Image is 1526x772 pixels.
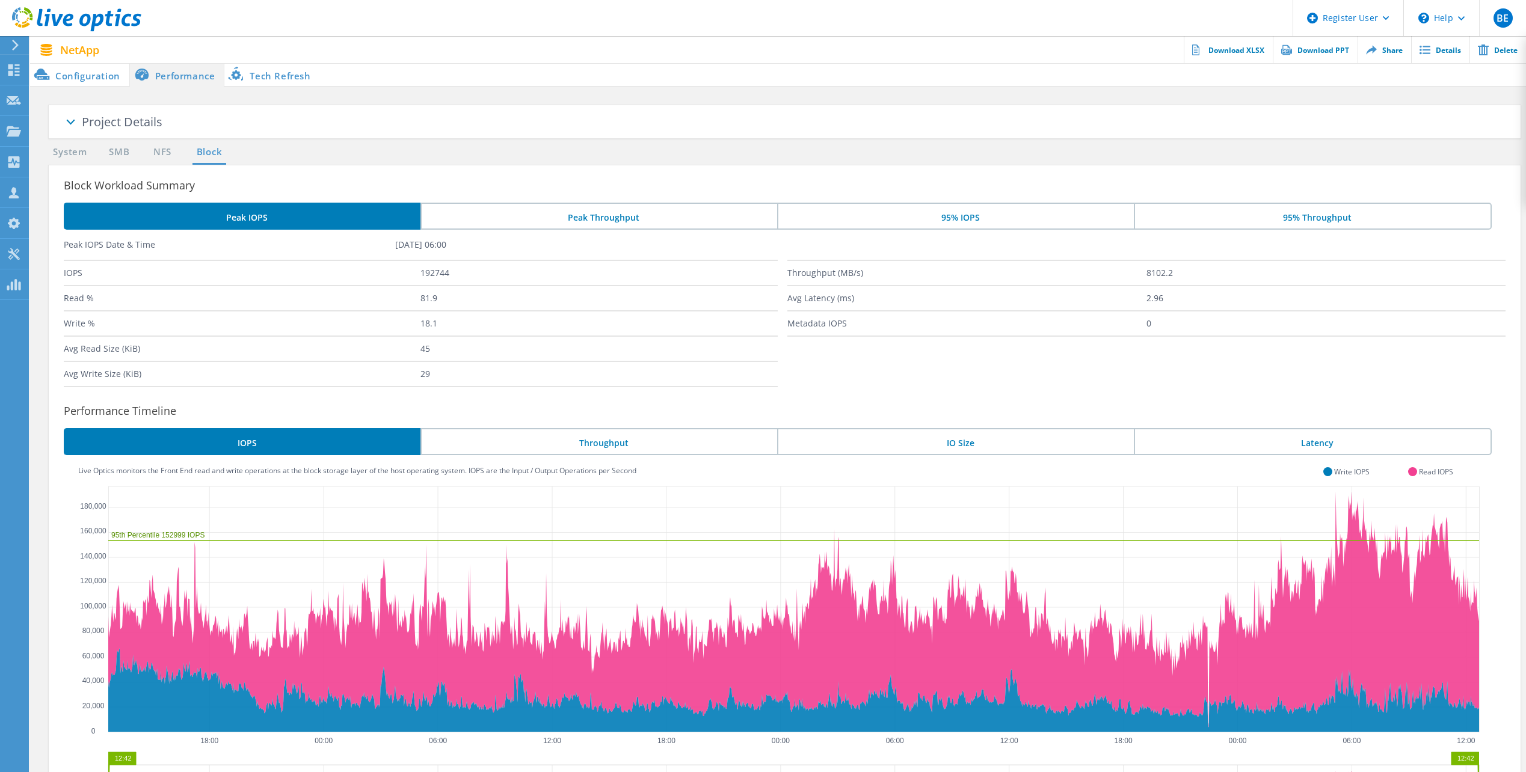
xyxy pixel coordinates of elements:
h3: Performance Timeline [64,402,1521,419]
label: Write IOPS [1334,467,1370,477]
a: Download PPT [1273,36,1358,63]
li: Latency [1134,428,1492,455]
label: 18.1 [420,311,777,335]
span: Project Details [82,114,162,130]
a: Download XLSX [1184,36,1273,63]
label: Avg Write Size (KiB) [64,362,420,386]
text: 06:00 [886,737,904,745]
text: 12:00 [543,737,561,745]
label: 2.96 [1146,286,1506,310]
text: 00:00 [315,737,333,745]
text: 18:00 [657,737,675,745]
text: 06:00 [429,737,447,745]
text: 12:00 [1457,737,1475,745]
text: 95th Percentile 152999 IOPS [111,531,205,539]
a: Block [192,145,226,160]
a: NFS [150,145,174,160]
text: 140,000 [80,552,106,560]
label: Peak IOPS Date & Time [64,239,395,251]
text: 180,000 [80,502,106,510]
text: 40,000 [82,676,105,685]
text: 00:00 [772,737,790,745]
label: 192744 [420,261,777,285]
li: Peak Throughput [420,203,777,230]
label: 81.9 [420,286,777,310]
label: Read % [64,286,420,310]
li: 95% Throughput [1134,203,1492,230]
a: Delete [1469,36,1526,63]
li: 95% IOPS [777,203,1134,230]
text: 160,000 [80,527,106,535]
label: Live Optics monitors the Front End read and write operations at the block storage layer of the ho... [78,465,636,476]
label: Avg Read Size (KiB) [64,337,420,361]
svg: \n [1418,13,1429,23]
label: 0 [1146,311,1506,335]
label: Metadata IOPS [787,311,1146,335]
label: Read IOPS [1419,467,1453,477]
text: 18:00 [1115,737,1133,745]
label: [DATE] 06:00 [395,239,727,251]
span: NetApp [60,44,99,55]
text: 0 [91,727,96,735]
li: Peak IOPS [64,203,420,230]
a: System [48,145,92,160]
label: Avg Latency (ms) [787,286,1146,310]
a: Live Optics Dashboard [12,25,141,34]
label: 29 [420,362,777,386]
text: 06:00 [1343,737,1361,745]
text: 18:00 [200,737,218,745]
a: Details [1411,36,1469,63]
label: 45 [420,337,777,361]
label: Throughput (MB/s) [787,261,1146,285]
text: 12:42 [115,755,132,762]
text: 12:42 [1457,755,1474,762]
a: SMB [106,145,132,160]
text: 20,000 [82,702,105,710]
li: Throughput [420,428,777,455]
span: BE [1497,13,1509,23]
text: 120,000 [80,577,106,585]
text: 00:00 [1228,737,1246,745]
li: IOPS [64,428,420,455]
label: IOPS [64,261,420,285]
text: 100,000 [80,602,106,610]
li: IO Size [777,428,1134,455]
h3: Block Workload Summary [64,177,1521,194]
text: 80,000 [82,626,105,635]
label: 8102.2 [1146,261,1506,285]
label: Write % [64,311,420,335]
text: 12:00 [1000,737,1018,745]
a: Share [1358,36,1411,63]
text: 60,000 [82,652,105,660]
